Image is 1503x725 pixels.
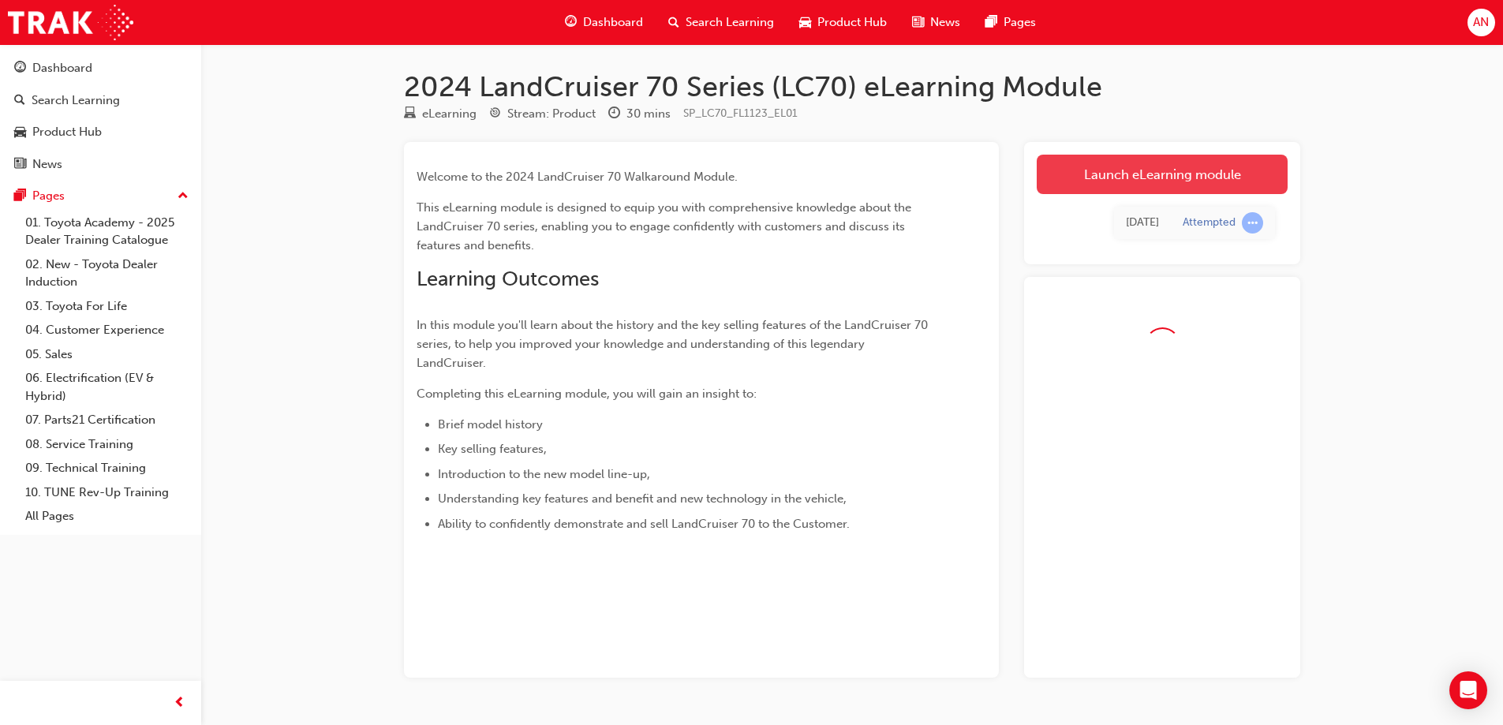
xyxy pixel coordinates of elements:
span: news-icon [14,158,26,172]
div: Pages [32,187,65,205]
a: news-iconNews [899,6,973,39]
span: Brief model history [438,417,543,432]
span: pages-icon [14,189,26,204]
div: Product Hub [32,123,102,141]
a: 03. Toyota For Life [19,294,195,319]
span: In this module you'll learn about the history and the key selling features of the LandCruiser 70 ... [417,318,931,370]
a: pages-iconPages [973,6,1049,39]
span: guage-icon [565,13,577,32]
div: Search Learning [32,92,120,110]
a: News [6,150,195,179]
span: This eLearning module is designed to equip you with comprehensive knowledge about the LandCruiser... [417,200,914,252]
div: Attempted [1183,215,1236,230]
div: Open Intercom Messenger [1449,671,1487,709]
button: Pages [6,181,195,211]
span: guage-icon [14,62,26,76]
a: 06. Electrification (EV & Hybrid) [19,366,195,408]
span: target-icon [489,107,501,121]
span: News [930,13,960,32]
span: Dashboard [583,13,643,32]
a: 04. Customer Experience [19,318,195,342]
span: clock-icon [608,107,620,121]
a: 08. Service Training [19,432,195,457]
span: Welcome to the 2024 LandCruiser 70 Walkaround Module. [417,170,738,184]
span: car-icon [14,125,26,140]
span: news-icon [912,13,924,32]
div: Stream [489,104,596,124]
span: prev-icon [174,693,185,713]
span: learningResourceType_ELEARNING-icon [404,107,416,121]
a: car-iconProduct Hub [787,6,899,39]
img: Trak [8,5,133,40]
a: 07. Parts21 Certification [19,408,195,432]
a: 02. New - Toyota Dealer Induction [19,252,195,294]
h1: 2024 LandCruiser 70 Series (LC70) eLearning Module [404,69,1300,104]
span: Completing this eLearning module, you will gain an insight to: [417,387,757,401]
span: Product Hub [817,13,887,32]
span: Pages [1004,13,1036,32]
span: learningRecordVerb_ATTEMPT-icon [1242,212,1263,234]
button: DashboardSearch LearningProduct HubNews [6,50,195,181]
a: Product Hub [6,118,195,147]
div: Stream: Product [507,105,596,123]
button: AN [1467,9,1495,36]
div: Type [404,104,477,124]
span: Search Learning [686,13,774,32]
div: News [32,155,62,174]
span: Understanding key features and benefit and new technology in the vehicle, [438,491,847,506]
a: Launch eLearning module [1037,155,1288,194]
a: 09. Technical Training [19,456,195,480]
a: Dashboard [6,54,195,83]
span: Introduction to the new model line-up, [438,467,650,481]
a: 10. TUNE Rev-Up Training [19,480,195,505]
a: Search Learning [6,86,195,115]
div: Thu Aug 28 2025 14:25:15 GMT+1000 (Australian Eastern Standard Time) [1126,214,1159,232]
a: 05. Sales [19,342,195,367]
div: Duration [608,104,671,124]
span: Ability to confidently demonstrate and sell LandCruiser 70 to the Customer. [438,517,850,531]
span: search-icon [14,94,25,108]
span: car-icon [799,13,811,32]
a: guage-iconDashboard [552,6,656,39]
span: search-icon [668,13,679,32]
span: Learning resource code [683,107,798,120]
span: Key selling features, [438,442,547,456]
span: Learning Outcomes [417,267,599,291]
span: pages-icon [985,13,997,32]
a: search-iconSearch Learning [656,6,787,39]
span: AN [1473,13,1489,32]
a: 01. Toyota Academy - 2025 Dealer Training Catalogue [19,211,195,252]
div: Dashboard [32,59,92,77]
a: All Pages [19,504,195,529]
div: 30 mins [626,105,671,123]
span: up-icon [178,186,189,207]
div: eLearning [422,105,477,123]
